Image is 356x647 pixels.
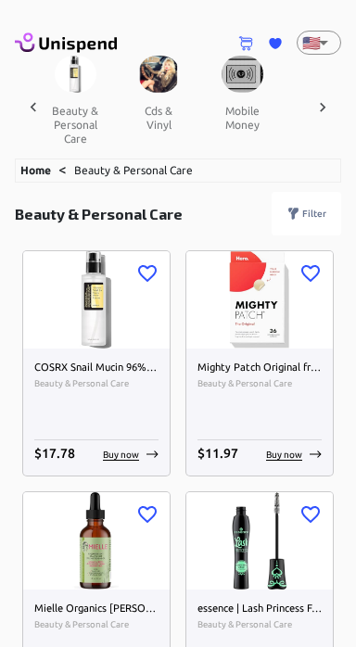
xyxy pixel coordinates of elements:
[34,617,159,632] span: Beauty & Personal Care
[197,446,238,461] span: $ 11.97
[117,93,200,143] button: cds & vinyl
[34,446,75,461] span: $ 17.78
[197,601,322,617] h6: essence | Lash Princess False Lash Effect Mascara | [PERSON_NAME] &amp; Cruelty Free
[15,159,341,183] div: <
[23,492,170,590] img: Mielle Organics Rosemary Mint Scalp &amp; Hair Strengthening Oil With Biotin &amp; Essential Oils...
[103,448,139,462] p: Buy now
[297,31,341,55] div: 🇺🇸
[34,601,159,617] h6: Mielle Organics [PERSON_NAME] Mint Scalp &amp; Hair Strengthening Oil With [MEDICAL_DATA] &amp; E...
[33,93,117,157] button: beauty & personal care
[138,56,180,93] img: CDs & Vinyl
[186,492,333,590] img: essence | Lash Princess False Lash Effect Mascara | Gluten &amp; Cruelty Free image
[34,376,159,391] span: Beauty & Personal Care
[302,32,311,54] p: 🇺🇸
[186,251,333,349] img: Mighty Patch Original from Hero Cosmetics - Hydrocolloid Acne Pimple Patch for Covering Zits and ...
[197,360,322,376] h6: Mighty Patch Original from Hero Cosmetics - Hydrocolloid Acne Pimple Patch for Covering Zits and ...
[197,617,322,632] span: Beauty & Personal Care
[74,164,193,176] a: Beauty & Personal Care
[200,93,284,143] button: mobile money
[266,448,302,462] p: Buy now
[15,203,183,225] p: Beauty & Personal Care
[20,164,51,176] a: Home
[34,360,159,376] h6: COSRX Snail Mucin 96% Power Repairing Essence 3.38 fl.oz 100ml, Hydrating Serum for Face with Sna...
[23,251,170,349] img: COSRX Snail Mucin 96% Power Repairing Essence 3.38 fl.oz 100ml, Hydrating Serum for Face with Sna...
[302,207,326,221] p: Filter
[222,56,263,93] img: Mobile Money
[55,56,96,93] img: Beauty & Personal Care
[197,376,322,391] span: Beauty & Personal Care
